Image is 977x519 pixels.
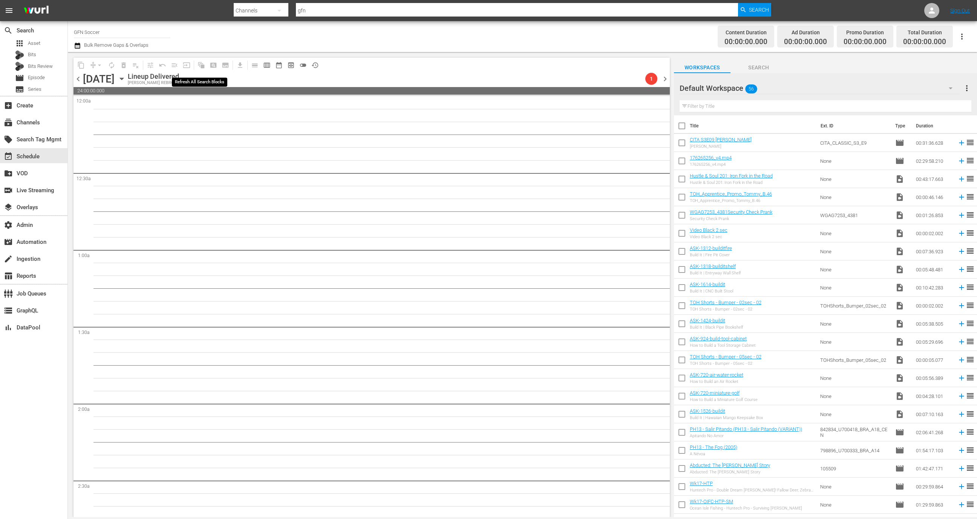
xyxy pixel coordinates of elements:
[275,61,283,69] span: date_range_outlined
[903,38,946,46] span: 00:00:00.000
[913,405,954,423] td: 00:07:10.163
[738,3,771,17] button: Search
[913,478,954,496] td: 00:29:59.864
[817,188,892,206] td: None
[690,282,725,287] a: ASK-1614-buildit
[957,247,966,256] svg: Add to Schedule
[74,74,83,84] span: chevron_left
[817,405,892,423] td: None
[966,446,975,455] span: reorder
[966,464,975,473] span: reorder
[817,297,892,315] td: TOHShorts_Bumper_02sec_02
[895,464,904,473] span: Episode
[690,216,772,221] div: Security Check Prank
[817,459,892,478] td: 105509
[285,59,297,71] span: View Backup
[273,59,285,71] span: Month Calendar View
[690,162,732,167] div: 176265256_v4.mp4
[690,209,772,215] a: WGAG7253_4381Security Check Prank
[966,210,975,219] span: reorder
[142,58,156,72] span: Customize Events
[817,333,892,351] td: None
[690,506,802,511] div: Ocean Isle Fishing - Huntech Pro - Surviving [PERSON_NAME]
[895,446,904,455] span: Episode
[957,338,966,346] svg: Add to Schedule
[966,228,975,237] span: reorder
[4,118,13,127] span: Channels
[690,415,763,420] div: Build It | Hawaiian Mango Keepsake Box
[817,387,892,405] td: None
[15,62,24,71] div: Bits Review
[690,379,743,384] div: How to Build an Air Rocket
[690,372,743,378] a: ASK-720-air-water-rocket
[913,206,954,224] td: 00:01:26.853
[895,392,904,401] span: Video
[957,175,966,183] svg: Add to Schedule
[690,470,770,475] div: Abducted: The [PERSON_NAME] Story
[75,59,87,71] span: Copy Lineup
[4,323,13,332] span: DataPool
[957,356,966,364] svg: Add to Schedule
[690,180,773,185] div: Hustle & Soul 201: Iron Fork in the Road
[817,369,892,387] td: None
[309,59,321,71] span: View History
[957,392,966,400] svg: Add to Schedule
[895,175,904,184] span: Video
[15,39,24,48] span: Asset
[4,271,13,280] span: Reports
[957,410,966,418] svg: Add to Schedule
[895,301,904,310] span: Video
[690,444,737,450] a: PH13 - The Fog (2005)
[4,306,13,315] span: GraphQL
[817,315,892,333] td: None
[4,152,13,161] span: Schedule
[966,500,975,509] span: reorder
[913,279,954,297] td: 00:10:42.283
[895,156,904,165] span: Episode
[957,501,966,509] svg: Add to Schedule
[957,464,966,473] svg: Add to Schedule
[817,478,892,496] td: None
[106,59,118,71] span: Loop Content
[4,289,13,298] span: Job Queues
[913,242,954,260] td: 00:07:36.923
[690,155,732,161] a: 176265256_v4.mp4
[957,211,966,219] svg: Add to Schedule
[263,61,271,69] span: calendar_view_week_outlined
[690,354,761,360] a: TOH Shorts - Bumper - 05sec - 02
[690,307,761,312] div: TOH Shorts - Bumper - 02sec - 02
[18,2,54,20] img: ans4CAIJ8jUAAAAAAAAAAAAAAAAAAAAAAAAgQb4GAAAAAAAAAAAAAAAAAAAAAAAAJMjXAAAAAAAAAAAAAAAAAAAAAAAAgAT5G...
[690,318,725,323] a: ASK-1424-buildit
[816,115,891,136] th: Ext. ID
[817,441,892,459] td: 798896_U700333_BRA_A14
[690,300,761,305] a: TOH Shorts - Bumper - 02sec - 02
[966,337,975,346] span: reorder
[895,410,904,419] span: Video
[895,211,904,220] span: Video
[913,224,954,242] td: 00:00:02.002
[28,51,36,58] span: Bits
[895,374,904,383] span: Video
[5,6,14,15] span: menu
[817,279,892,297] td: None
[913,260,954,279] td: 00:05:48.481
[15,73,24,83] span: Episode
[660,74,670,84] span: chevron_right
[957,265,966,274] svg: Add to Schedule
[966,391,975,400] span: reorder
[895,138,904,147] span: Episode
[913,423,954,441] td: 02:06:41.268
[950,8,970,14] a: Sign Out
[299,61,307,69] span: toggle_off
[962,79,971,97] button: more_vert
[913,351,954,369] td: 00:00:05.077
[966,373,975,382] span: reorder
[895,265,904,274] span: Video
[690,343,756,348] div: How to Build a Tool Storage Cabinet
[690,144,752,149] div: [PERSON_NAME]
[913,170,954,188] td: 00:43:17.663
[913,297,954,315] td: 00:00:02.002
[913,315,954,333] td: 00:05:38.505
[28,74,45,81] span: Episode
[913,152,954,170] td: 02:29:58.210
